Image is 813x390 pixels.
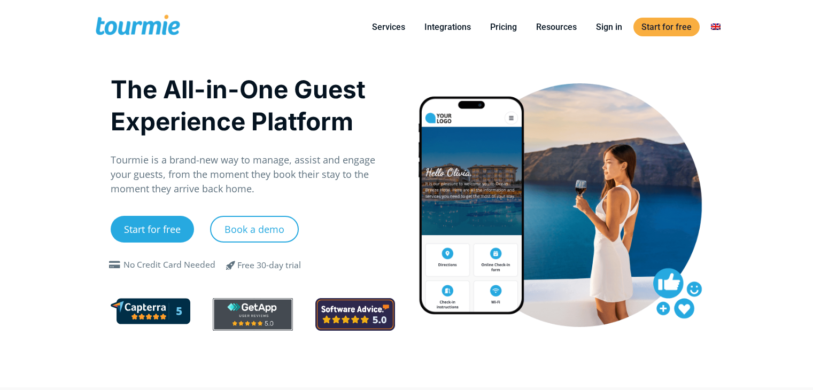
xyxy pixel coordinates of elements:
a: Services [364,20,413,34]
p: Tourmie is a brand-new way to manage, assist and engage your guests, from the moment they book th... [111,153,396,196]
div: No Credit Card Needed [123,259,215,271]
h1: The All-in-One Guest Experience Platform [111,73,396,137]
a: Integrations [416,20,479,34]
a: Start for free [111,216,194,243]
div: Free 30-day trial [237,259,301,272]
a: Start for free [633,18,700,36]
a: Sign in [588,20,630,34]
span:  [218,259,244,271]
a: Pricing [482,20,525,34]
a: Book a demo [210,216,299,243]
span:  [106,261,123,269]
a: Resources [528,20,585,34]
